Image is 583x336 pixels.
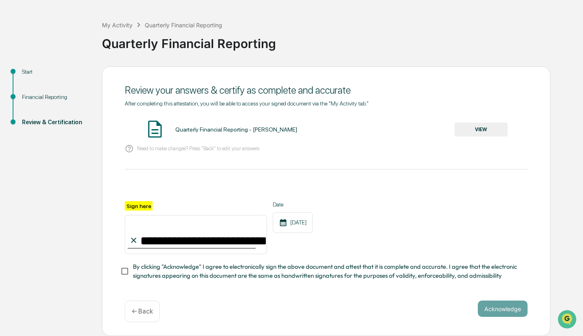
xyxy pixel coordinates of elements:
[22,68,89,76] div: Start
[16,103,53,111] span: Preclearance
[28,62,134,70] div: Start new chat
[139,65,148,75] button: Start new chat
[145,22,222,29] div: Quarterly Financial Reporting
[67,103,101,111] span: Attestations
[132,307,153,315] p: ← Back
[455,123,508,136] button: VIEW
[5,115,55,130] a: 🔎Data Lookup
[56,99,104,114] a: 🗄️Attestations
[273,212,313,233] div: [DATE]
[125,84,528,96] div: Review your answers & certify as complete and accurate
[22,118,89,127] div: Review & Certification
[8,62,23,77] img: 1746055101610-c473b297-6a78-478c-a979-82029cc54cd1
[81,138,99,144] span: Pylon
[102,30,579,51] div: Quarterly Financial Reporting
[102,22,132,29] div: My Activity
[145,119,165,139] img: Document Icon
[478,301,528,317] button: Acknowledge
[125,201,152,211] label: Sign here
[8,119,15,125] div: 🔎
[59,103,66,110] div: 🗄️
[5,99,56,114] a: 🖐️Preclearance
[8,103,15,110] div: 🖐️
[16,118,51,126] span: Data Lookup
[8,17,148,30] p: How can we help?
[125,100,369,107] span: After completing this attestation, you will be able to access your signed document via the "My Ac...
[273,201,313,208] label: Date
[57,138,99,144] a: Powered byPylon
[175,126,297,133] div: Quarterly Financial Reporting - [PERSON_NAME]
[137,145,259,152] p: Need to make changes? Press "Back" to edit your answers
[22,93,89,101] div: Financial Reporting
[28,70,103,77] div: We're available if you need us!
[133,262,521,281] span: By clicking "Acknowledge" I agree to electronically sign the above document and attest that it is...
[557,309,579,331] iframe: Open customer support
